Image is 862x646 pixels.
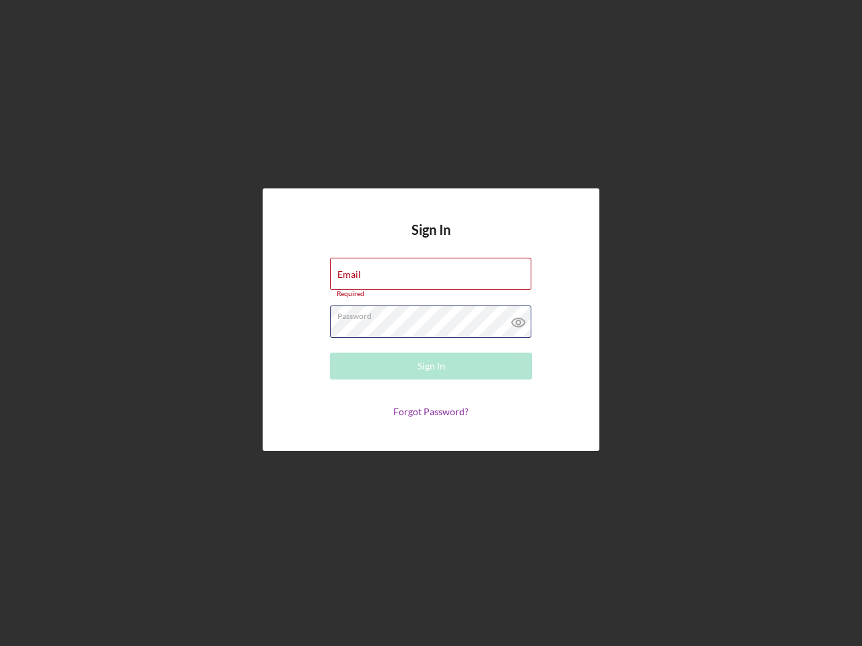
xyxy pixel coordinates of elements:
div: Required [330,290,532,298]
div: Sign In [418,353,445,380]
label: Email [337,269,361,280]
a: Forgot Password? [393,406,469,417]
button: Sign In [330,353,532,380]
label: Password [337,306,531,321]
h4: Sign In [411,222,451,258]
